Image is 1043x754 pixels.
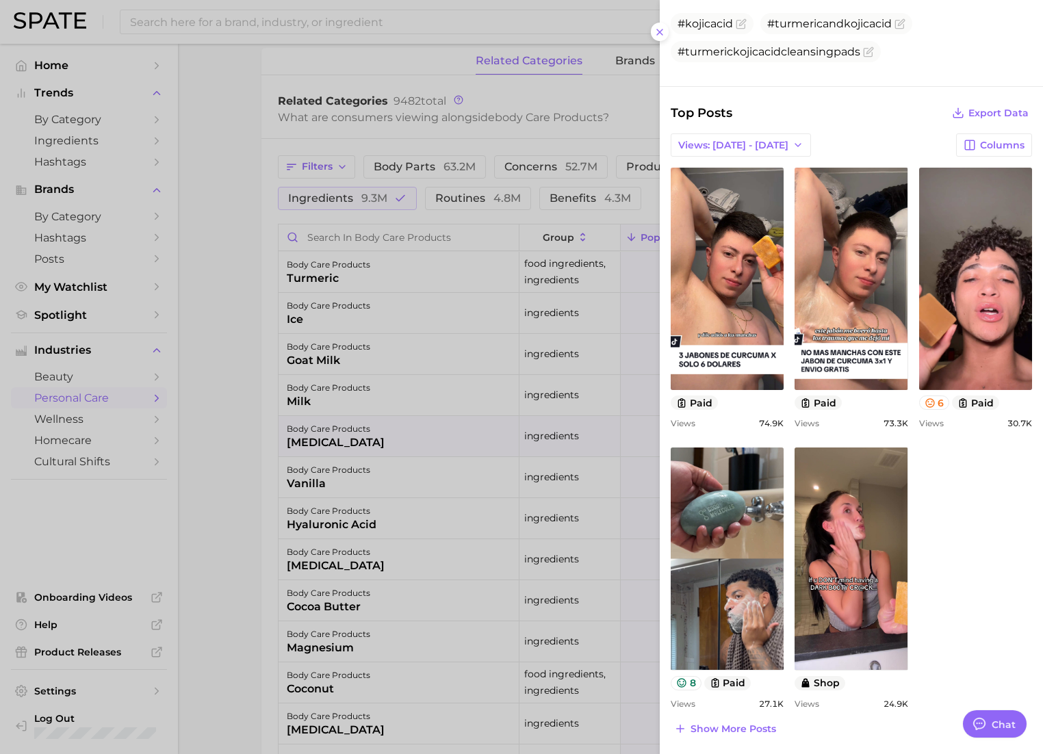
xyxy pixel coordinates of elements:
[795,418,819,428] span: Views
[795,395,842,410] button: paid
[968,107,1029,119] span: Export Data
[1007,418,1032,428] span: 30.7k
[919,418,944,428] span: Views
[671,719,780,738] button: Show more posts
[884,418,908,428] span: 73.3k
[956,133,1032,157] button: Columns
[678,140,788,151] span: Views: [DATE] - [DATE]
[671,395,718,410] button: paid
[671,699,695,709] span: Views
[671,418,695,428] span: Views
[863,47,874,57] button: Flag as miscategorized or irrelevant
[671,676,701,690] button: 8
[919,395,950,410] button: 6
[671,133,811,157] button: Views: [DATE] - [DATE]
[691,723,776,735] span: Show more posts
[795,676,845,690] button: shop
[678,17,733,30] span: #kojicacid
[671,103,732,122] span: Top Posts
[678,45,860,58] span: #turmerickojicacidcleansingpads
[759,418,784,428] span: 74.9k
[884,699,908,709] span: 24.9k
[949,103,1032,122] button: Export Data
[767,17,892,30] span: #turmericandkojicacid
[894,18,905,29] button: Flag as miscategorized or irrelevant
[952,395,999,410] button: paid
[980,140,1025,151] span: Columns
[795,699,819,709] span: Views
[704,676,751,690] button: paid
[759,699,784,709] span: 27.1k
[736,18,747,29] button: Flag as miscategorized or irrelevant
